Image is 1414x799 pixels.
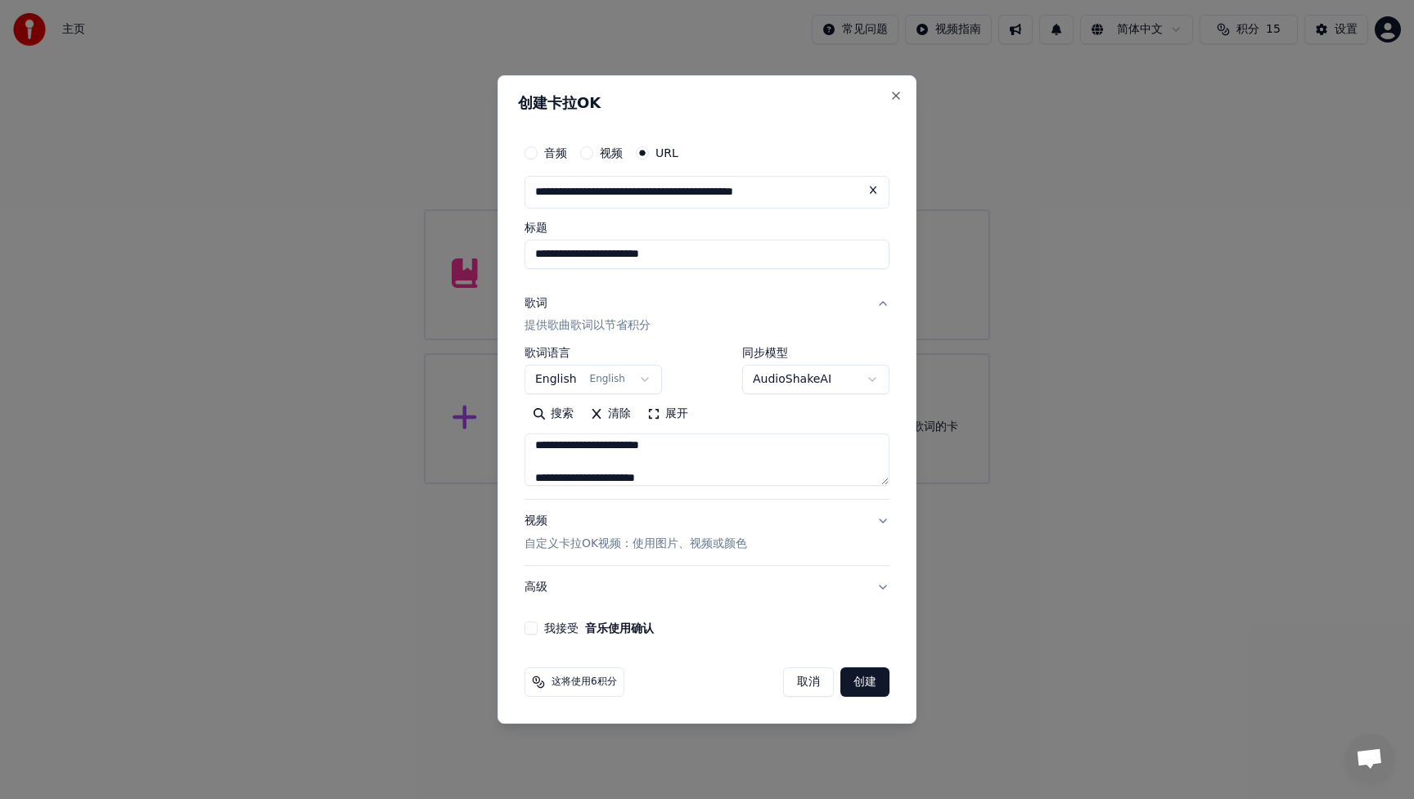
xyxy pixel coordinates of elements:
[655,147,678,159] label: URL
[552,676,617,689] span: 这将使用6积分
[639,402,696,428] button: 展开
[544,147,567,159] label: 音频
[544,622,654,634] label: 我接受
[525,222,889,233] label: 标题
[518,96,896,110] h2: 创建卡拉OK
[525,282,889,348] button: 歌词提供歌曲歌词以节省积分
[525,348,662,359] label: 歌词语言
[783,667,834,697] button: 取消
[525,536,747,552] p: 自定义卡拉OK视频：使用图片、视频或颜色
[585,622,654,634] button: 我接受
[840,667,889,697] button: 创建
[525,402,582,428] button: 搜索
[525,348,889,500] div: 歌词提供歌曲歌词以节省积分
[525,514,747,553] div: 视频
[582,402,639,428] button: 清除
[525,566,889,608] button: 高级
[525,500,889,566] button: 视频自定义卡拉OK视频：使用图片、视频或颜色
[742,348,889,359] label: 同步模型
[525,295,547,312] div: 歌词
[525,318,651,334] p: 提供歌曲歌词以节省积分
[600,147,623,159] label: 视频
